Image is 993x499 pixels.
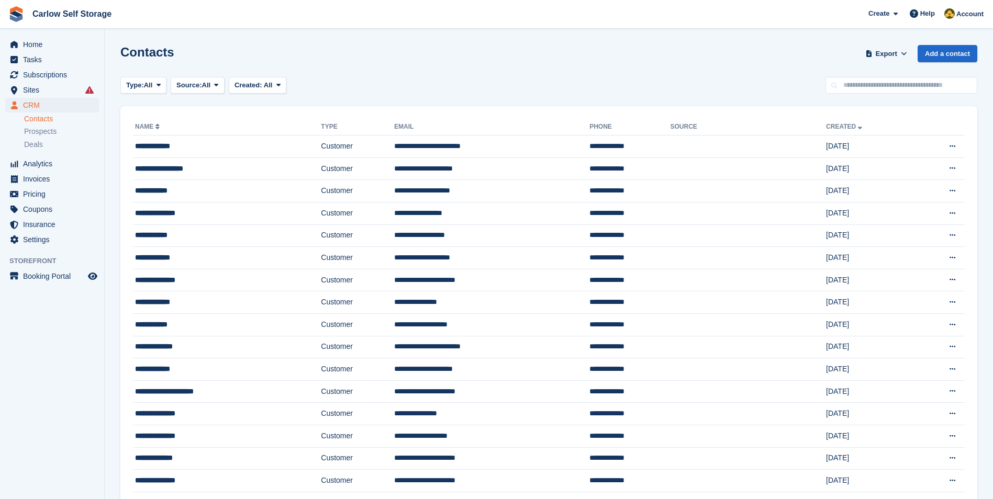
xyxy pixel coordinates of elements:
td: Customer [321,135,394,158]
span: Type: [126,80,144,90]
td: [DATE] [826,470,914,492]
span: Invoices [23,172,86,186]
td: [DATE] [826,403,914,425]
a: Preview store [86,270,99,282]
td: [DATE] [826,447,914,470]
a: menu [5,202,99,217]
td: Customer [321,269,394,291]
a: Prospects [24,126,99,137]
td: [DATE] [826,291,914,314]
a: menu [5,217,99,232]
span: Pricing [23,187,86,201]
a: menu [5,172,99,186]
span: All [264,81,273,89]
span: Deals [24,140,43,150]
span: All [144,80,153,90]
button: Created: All [229,77,286,94]
span: Prospects [24,127,57,137]
span: Analytics [23,156,86,171]
span: CRM [23,98,86,112]
td: Customer [321,202,394,224]
span: Subscriptions [23,67,86,82]
td: Customer [321,380,394,403]
td: Customer [321,180,394,202]
a: menu [5,187,99,201]
a: menu [5,67,99,82]
span: Sites [23,83,86,97]
a: menu [5,98,99,112]
td: [DATE] [826,247,914,269]
td: [DATE] [826,157,914,180]
span: Source: [176,80,202,90]
a: Deals [24,139,99,150]
td: Customer [321,291,394,314]
td: Customer [321,447,394,470]
td: Customer [321,247,394,269]
td: [DATE] [826,336,914,358]
img: stora-icon-8386f47178a22dfd0bd8f6a31ec36ba5ce8667c1dd55bd0f319d3a0aa187defe.svg [8,6,24,22]
span: Created: [235,81,262,89]
span: All [202,80,211,90]
span: Account [956,9,984,19]
a: Add a contact [918,45,977,62]
span: Home [23,37,86,52]
a: Contacts [24,114,99,124]
a: Name [135,123,162,130]
span: Settings [23,232,86,247]
th: Phone [589,119,670,135]
span: Storefront [9,256,104,266]
td: Customer [321,224,394,247]
span: Insurance [23,217,86,232]
th: Type [321,119,394,135]
a: menu [5,232,99,247]
a: menu [5,52,99,67]
td: [DATE] [826,358,914,381]
span: Coupons [23,202,86,217]
h1: Contacts [120,45,174,59]
button: Export [863,45,909,62]
td: Customer [321,403,394,425]
a: menu [5,83,99,97]
td: Customer [321,470,394,492]
a: Created [826,123,864,130]
td: [DATE] [826,180,914,202]
span: Tasks [23,52,86,67]
a: menu [5,269,99,283]
a: menu [5,156,99,171]
td: [DATE] [826,135,914,158]
td: [DATE] [826,224,914,247]
td: Customer [321,358,394,381]
td: [DATE] [826,425,914,447]
th: Source [671,119,827,135]
span: Create [868,8,889,19]
td: [DATE] [826,313,914,336]
td: Customer [321,336,394,358]
td: [DATE] [826,202,914,224]
i: Smart entry sync failures have occurred [85,86,94,94]
a: Carlow Self Storage [28,5,116,22]
img: Kevin Moore [944,8,955,19]
button: Source: All [171,77,225,94]
th: Email [394,119,589,135]
td: Customer [321,425,394,447]
td: [DATE] [826,269,914,291]
span: Booking Portal [23,269,86,283]
span: Help [920,8,935,19]
td: Customer [321,313,394,336]
td: [DATE] [826,380,914,403]
span: Export [876,49,897,59]
td: Customer [321,157,394,180]
button: Type: All [120,77,166,94]
a: menu [5,37,99,52]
